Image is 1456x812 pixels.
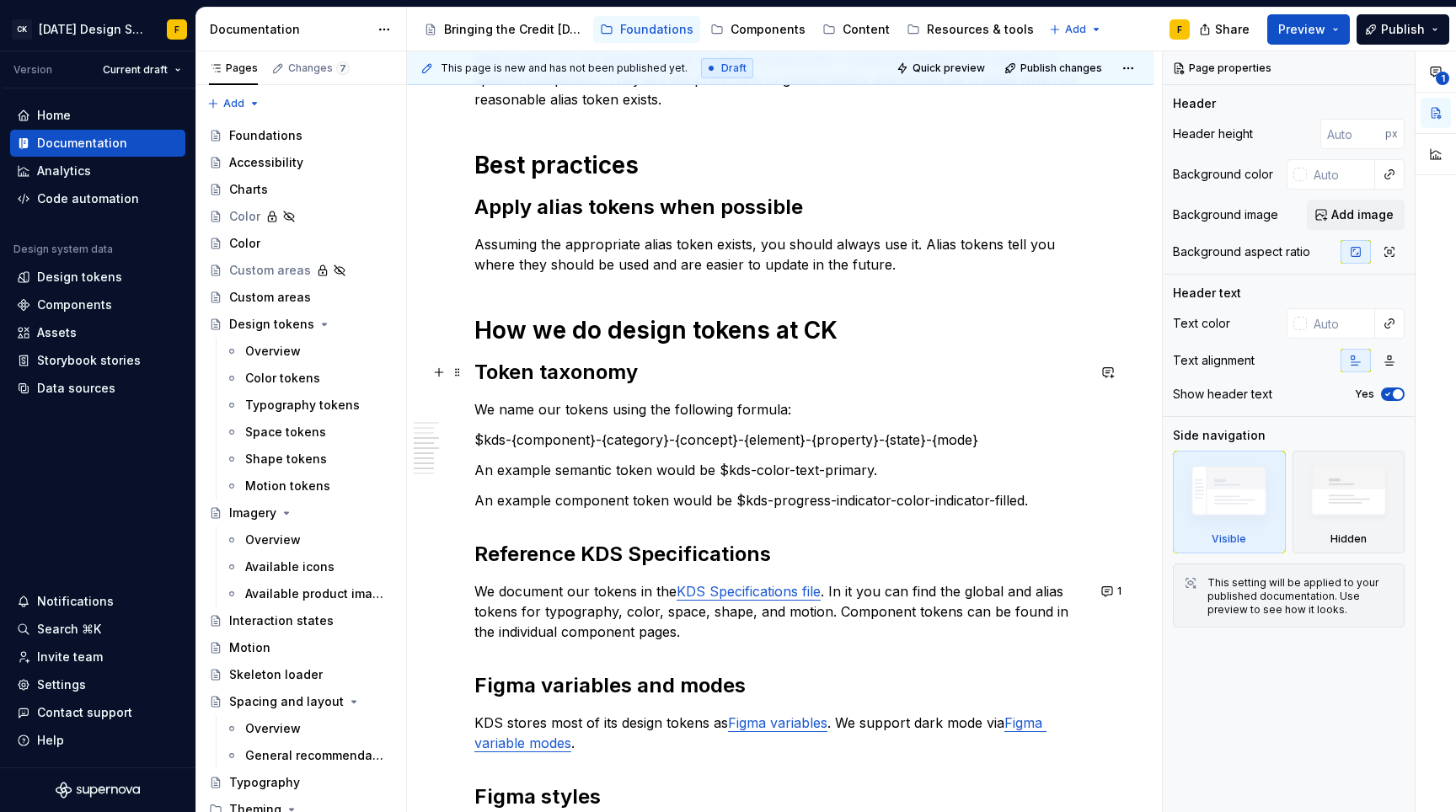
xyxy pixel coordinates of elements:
label: Yes [1355,387,1374,401]
input: Auto [1307,308,1375,339]
div: Available product imagery [245,585,384,602]
a: Color tokens [218,365,399,392]
div: Accessibility [229,154,303,171]
button: Add [1044,18,1107,41]
div: Visible [1173,451,1286,553]
div: Imagery [229,505,276,521]
p: An example component token would be $kds-progress-indicator-color-indicator-filled. [474,490,1086,510]
a: Overview [218,526,399,553]
button: Add [202,92,265,115]
div: Background aspect ratio [1173,243,1310,260]
a: Bringing the Credit [DATE] brand to life across products [417,16,590,43]
span: This page is new and has not been published yet. [441,61,688,75]
span: Publish changes [1020,61,1102,75]
a: Figma variables [728,714,827,731]
a: General recommendations [218,742,399,769]
a: Components [10,291,185,318]
div: Show header text [1173,386,1272,403]
a: Space tokens [218,419,399,446]
a: Overview [218,338,399,365]
h2: Apply alias tokens when possible [474,194,1086,221]
a: Settings [10,671,185,698]
div: Custom areas [229,289,311,306]
span: Add [1065,23,1086,36]
div: Search ⌘K [37,621,101,638]
a: Typography [202,769,399,796]
a: Custom areas [202,257,399,284]
div: Page tree [417,13,1041,46]
div: Assets [37,324,77,341]
span: Publish [1381,21,1425,38]
div: Text alignment [1173,352,1255,369]
div: Spacing and layout [229,693,344,710]
a: Motion [202,634,399,661]
button: Preview [1267,14,1350,45]
div: Version [13,63,52,77]
div: Contact support [37,704,132,721]
a: Color [202,230,399,257]
a: Custom areas [202,284,399,311]
div: Documentation [37,135,127,152]
a: Skeleton loader [202,661,399,688]
div: Charts [229,181,268,198]
a: Components [704,16,812,43]
div: Shape tokens [245,451,327,467]
a: Charts [202,176,399,203]
div: Code automation [37,190,139,207]
span: Add image [1331,206,1394,223]
span: Add [223,97,244,110]
h1: How we do design tokens at CK [474,315,1086,345]
p: $kds-{component}-{category}-{concept}-{element}-{property}-{state}-{mode} [474,430,1086,450]
a: Design tokens [10,264,185,291]
div: Overview [245,720,301,737]
a: Overview [218,715,399,742]
div: Design tokens [229,316,314,333]
div: Header height [1173,126,1253,142]
div: Visible [1212,532,1246,546]
div: Overview [245,532,301,548]
button: CK[DATE] Design SystemF [3,11,192,47]
a: Design tokens [202,311,399,338]
div: Notifications [37,593,114,610]
button: Publish changes [999,56,1110,80]
div: Header [1173,95,1216,112]
a: Documentation [10,130,185,157]
button: 1 [1096,580,1129,603]
div: Foundations [620,21,693,38]
div: Color tokens [245,370,320,387]
div: Design tokens [37,269,122,286]
a: Foundations [593,16,700,43]
button: Notifications [10,588,185,615]
a: Available icons [218,553,399,580]
div: [DATE] Design System [39,21,147,38]
div: Color [229,208,260,225]
div: Components [731,21,806,38]
div: Pages [209,61,258,75]
div: Skeleton loader [229,666,323,683]
div: F [1177,23,1182,36]
div: CK [12,19,32,40]
div: Overview [245,343,301,360]
div: F [174,23,179,36]
a: Data sources [10,375,185,402]
input: Auto [1307,159,1375,190]
a: Storybook stories [10,347,185,374]
div: Home [37,107,71,124]
div: Hidden [1330,532,1367,546]
div: Side navigation [1173,427,1266,444]
div: Color [229,235,260,252]
div: Typography [229,774,300,791]
svg: Supernova Logo [56,782,140,799]
div: Bringing the Credit [DATE] brand to life across products [444,21,583,38]
h2: Figma variables and modes [474,672,1086,699]
button: Search ⌘K [10,616,185,643]
div: Available icons [245,558,335,575]
div: Custom areas [229,262,311,279]
div: Resources & tools [927,21,1034,38]
div: Background image [1173,206,1278,223]
span: 7 [336,61,350,75]
div: Interaction states [229,612,334,629]
button: Current draft [95,58,189,82]
a: Color [202,203,399,230]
